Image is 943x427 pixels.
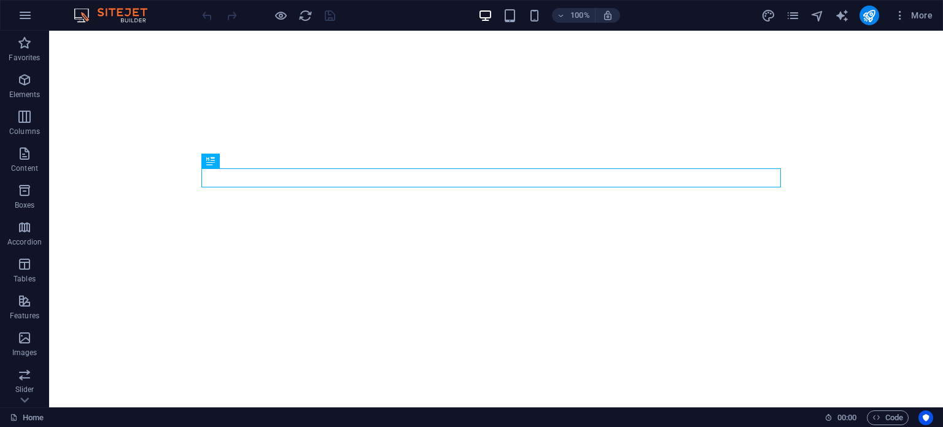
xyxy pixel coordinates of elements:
i: Design (Ctrl+Alt+Y) [761,9,775,23]
p: Tables [14,274,36,284]
p: Elements [9,90,41,100]
span: : [846,413,848,422]
i: Navigator [810,9,825,23]
i: AI Writer [835,9,849,23]
i: Reload page [298,9,312,23]
a: Click to cancel selection. Double-click to open Pages [10,410,44,425]
button: More [889,6,937,25]
h6: 100% [570,8,590,23]
button: pages [786,8,801,23]
button: 100% [552,8,596,23]
i: Publish [862,9,876,23]
button: reload [298,8,312,23]
p: Slider [15,385,34,394]
p: Columns [9,127,40,136]
p: Features [10,311,39,321]
span: Code [872,410,903,425]
p: Favorites [9,53,40,63]
button: Usercentrics [918,410,933,425]
button: navigator [810,8,825,23]
button: Code [867,410,909,425]
p: Content [11,163,38,173]
img: Editor Logo [71,8,163,23]
button: design [761,8,776,23]
p: Images [12,348,37,358]
p: Accordion [7,237,42,247]
h6: Session time [825,410,857,425]
p: Boxes [15,200,35,210]
span: More [894,9,933,22]
i: On resize automatically adjust zoom level to fit chosen device. [602,10,613,21]
button: Click here to leave preview mode and continue editing [273,8,288,23]
span: 00 00 [837,410,856,425]
i: Pages (Ctrl+Alt+S) [786,9,800,23]
button: text_generator [835,8,850,23]
button: publish [860,6,879,25]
